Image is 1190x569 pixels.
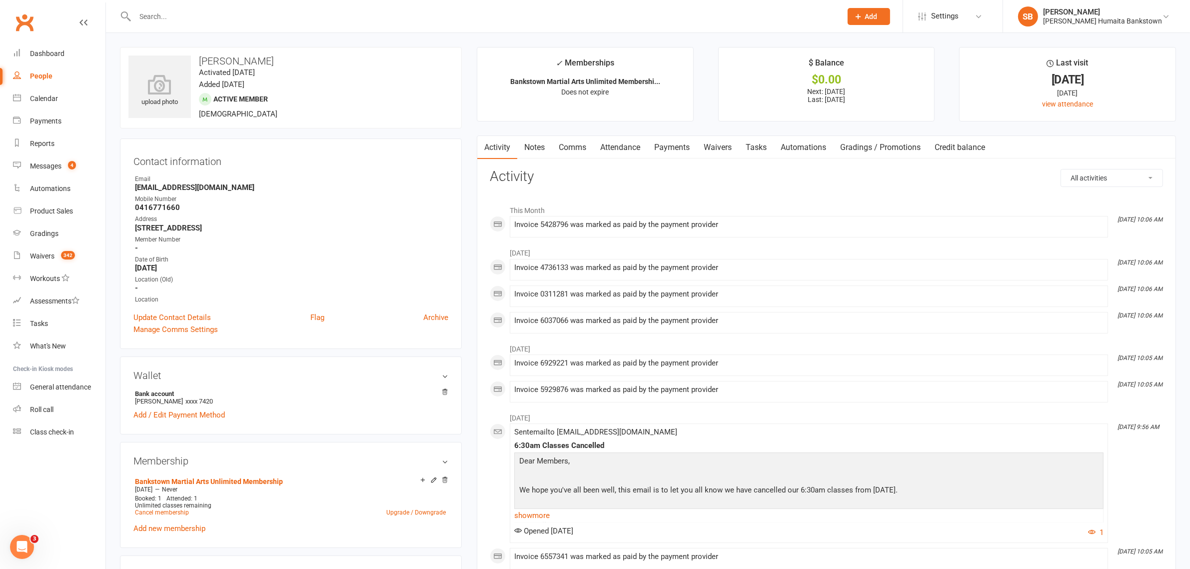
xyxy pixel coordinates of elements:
[517,455,1101,469] p: Dear Members,
[30,342,66,350] div: What's New
[133,524,205,533] a: Add new membership
[13,267,105,290] a: Workouts
[13,110,105,132] a: Payments
[135,390,443,397] strong: Bank account
[514,441,1104,450] div: 6:30am Classes Cancelled
[593,136,647,159] a: Attendance
[128,74,191,107] div: upload photo
[928,136,992,159] a: Credit balance
[931,5,959,27] span: Settings
[562,88,609,96] span: Does not expire
[697,136,739,159] a: Waivers
[865,12,878,20] span: Add
[969,87,1167,98] div: [DATE]
[30,297,79,305] div: Assessments
[1018,6,1038,26] div: SB
[556,56,615,75] div: Memberships
[728,87,926,103] p: Next: [DATE] Last: [DATE]
[13,177,105,200] a: Automations
[30,405,53,413] div: Roll call
[517,484,1101,498] p: We hope you've all been well, this email is to let you all know we have cancelled our 6:30am clas...
[556,58,563,68] i: ✓
[133,370,448,381] h3: Wallet
[13,200,105,222] a: Product Sales
[809,56,844,74] div: $ Balance
[13,132,105,155] a: Reports
[514,290,1104,298] div: Invoice 0311281 was marked as paid by the payment provider
[132,485,448,493] div: —
[833,136,928,159] a: Gradings / Promotions
[13,376,105,398] a: General attendance kiosk mode
[1118,216,1163,223] i: [DATE] 10:06 AM
[30,139,54,147] div: Reports
[135,295,448,304] div: Location
[969,74,1167,85] div: [DATE]
[30,162,61,170] div: Messages
[135,243,448,252] strong: -
[310,311,324,323] a: Flag
[1118,354,1163,361] i: [DATE] 10:05 AM
[1088,526,1104,538] button: 1
[490,242,1163,258] li: [DATE]
[490,169,1163,184] h3: Activity
[490,338,1163,354] li: [DATE]
[61,251,75,259] span: 342
[1118,285,1163,292] i: [DATE] 10:06 AM
[13,398,105,421] a: Roll call
[514,508,1104,522] a: show more
[213,95,268,103] span: Active member
[185,397,213,405] span: xxxx 7420
[739,136,774,159] a: Tasks
[135,486,152,493] span: [DATE]
[135,235,448,244] div: Member Number
[30,252,54,260] div: Waivers
[514,427,677,436] span: Sent email to [EMAIL_ADDRESS][DOMAIN_NAME]
[30,535,38,543] span: 3
[1043,16,1162,25] div: [PERSON_NAME] Humaita Bankstown
[30,274,60,282] div: Workouts
[490,407,1163,423] li: [DATE]
[135,509,189,516] a: Cancel membership
[135,214,448,224] div: Address
[30,94,58,102] div: Calendar
[135,495,161,502] span: Booked: 1
[199,109,277,118] span: [DEMOGRAPHIC_DATA]
[13,335,105,357] a: What's New
[68,161,76,169] span: 4
[133,388,448,406] li: [PERSON_NAME]
[13,421,105,443] a: Class kiosk mode
[135,223,448,232] strong: [STREET_ADDRESS]
[13,245,105,267] a: Waivers 342
[135,255,448,264] div: Date of Birth
[514,526,573,535] span: Opened [DATE]
[135,174,448,184] div: Email
[848,8,890,25] button: Add
[423,311,448,323] a: Archive
[1118,259,1163,266] i: [DATE] 10:06 AM
[30,383,91,391] div: General attendance
[166,495,197,502] span: Attended: 1
[1118,423,1159,430] i: [DATE] 9:56 AM
[30,117,61,125] div: Payments
[647,136,697,159] a: Payments
[510,77,660,85] strong: Bankstown Martial Arts Unlimited Membershi...
[514,316,1104,325] div: Invoice 6037066 was marked as paid by the payment provider
[135,502,211,509] span: Unlimited classes remaining
[517,136,552,159] a: Notes
[133,311,211,323] a: Update Contact Details
[30,49,64,57] div: Dashboard
[135,183,448,192] strong: [EMAIL_ADDRESS][DOMAIN_NAME]
[135,194,448,204] div: Mobile Number
[133,152,448,167] h3: Contact information
[132,9,835,23] input: Search...
[135,263,448,272] strong: [DATE]
[514,263,1104,272] div: Invoice 4736133 was marked as paid by the payment provider
[13,312,105,335] a: Tasks
[135,203,448,212] strong: 0416771660
[514,220,1104,229] div: Invoice 5428796 was marked as paid by the payment provider
[133,409,225,421] a: Add / Edit Payment Method
[386,509,446,516] a: Upgrade / Downgrade
[1047,56,1089,74] div: Last visit
[728,74,926,85] div: $0.00
[128,55,453,66] h3: [PERSON_NAME]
